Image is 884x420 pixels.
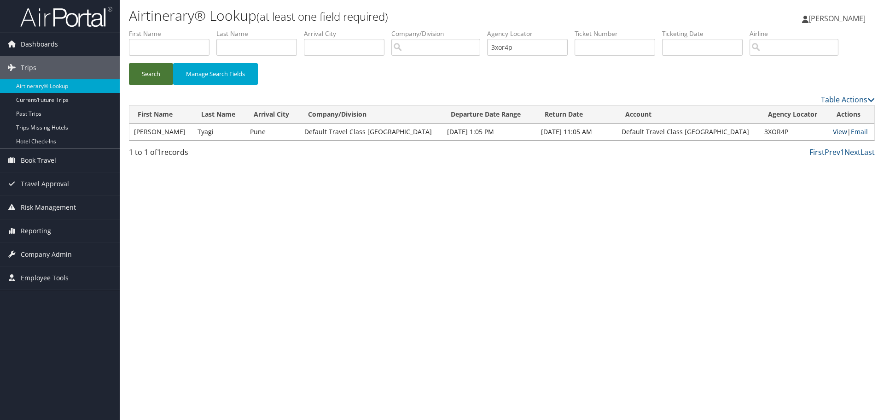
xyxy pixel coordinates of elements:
[21,149,56,172] span: Book Travel
[21,243,72,266] span: Company Admin
[245,106,300,124] th: Arrival City: activate to sort column ascending
[245,124,300,140] td: Pune
[21,56,36,79] span: Trips
[21,219,51,243] span: Reporting
[157,147,161,157] span: 1
[300,124,442,140] td: Default Travel Class [GEOGRAPHIC_DATA]
[760,124,828,140] td: 3XOR4P
[617,106,760,124] th: Account: activate to sort column ascending
[129,29,216,38] label: First Name
[861,147,875,157] a: Last
[216,29,304,38] label: Last Name
[536,106,617,124] th: Return Date: activate to sort column ascending
[828,124,874,140] td: |
[617,124,760,140] td: Default Travel Class [GEOGRAPHIC_DATA]
[844,147,861,157] a: Next
[21,196,76,219] span: Risk Management
[851,127,868,136] a: Email
[21,33,58,56] span: Dashboards
[193,124,246,140] td: Tyagi
[809,147,825,157] a: First
[129,6,626,25] h1: Airtinerary® Lookup
[808,13,866,24] span: [PERSON_NAME]
[391,29,487,38] label: Company/Division
[802,5,875,32] a: [PERSON_NAME]
[662,29,750,38] label: Ticketing Date
[21,172,69,195] span: Travel Approval
[821,95,875,105] a: Table Actions
[129,106,193,124] th: First Name: activate to sort column ascending
[575,29,662,38] label: Ticket Number
[129,124,193,140] td: [PERSON_NAME]
[442,106,536,124] th: Departure Date Range: activate to sort column ascending
[193,106,246,124] th: Last Name: activate to sort column ascending
[442,124,536,140] td: [DATE] 1:05 PM
[173,63,258,85] button: Manage Search Fields
[304,29,391,38] label: Arrival City
[129,147,305,162] div: 1 to 1 of records
[536,124,617,140] td: [DATE] 11:05 AM
[20,6,112,28] img: airportal-logo.png
[21,266,69,290] span: Employee Tools
[300,106,442,124] th: Company/Division
[760,106,828,124] th: Agency Locator: activate to sort column ascending
[828,106,874,124] th: Actions
[750,29,845,38] label: Airline
[129,63,173,85] button: Search
[487,29,575,38] label: Agency Locator
[840,147,844,157] a: 1
[825,147,840,157] a: Prev
[256,9,388,24] small: (at least one field required)
[833,127,847,136] a: View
